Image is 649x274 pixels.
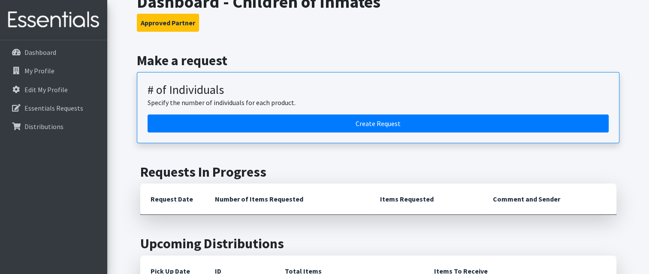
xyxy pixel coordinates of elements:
[140,184,205,215] th: Request Date
[483,184,616,215] th: Comment and Sender
[3,6,104,34] img: HumanEssentials
[24,66,54,75] p: My Profile
[205,184,370,215] th: Number of Items Requested
[3,81,104,98] a: Edit My Profile
[24,48,56,57] p: Dashboard
[137,14,199,32] button: Approved Partner
[148,83,609,97] h3: # of Individuals
[3,99,104,117] a: Essentials Requests
[148,97,609,108] p: Specify the number of individuals for each product.
[3,44,104,61] a: Dashboard
[24,122,63,131] p: Distributions
[24,85,68,94] p: Edit My Profile
[140,235,616,252] h2: Upcoming Distributions
[3,62,104,79] a: My Profile
[137,52,619,69] h2: Make a request
[370,184,483,215] th: Items Requested
[148,114,609,132] a: Create a request by number of individuals
[140,164,616,180] h2: Requests In Progress
[3,118,104,135] a: Distributions
[24,104,83,112] p: Essentials Requests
